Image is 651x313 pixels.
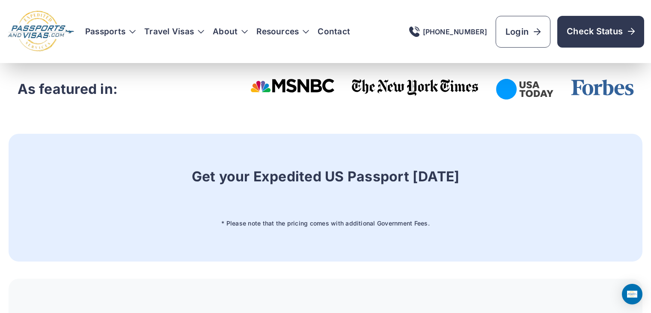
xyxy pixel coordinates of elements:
[85,27,136,36] h3: Passports
[250,79,335,93] img: Msnbc
[144,27,204,36] h3: Travel Visas
[496,16,550,48] a: Login
[557,16,644,48] a: Check Status
[18,81,118,98] h3: As featured in:
[256,27,309,36] h3: Resources
[213,27,238,36] a: About
[571,79,634,96] img: Forbes
[9,220,642,227] p: * Please note that the pricing comes with additional Government Fees.
[505,26,541,38] span: Login
[622,284,642,304] div: Open Intercom Messenger
[409,27,487,37] a: [PHONE_NUMBER]
[318,27,350,36] a: Contact
[496,79,553,99] img: USA Today
[352,79,479,96] img: The New York Times
[567,25,635,37] span: Check Status
[7,10,75,53] img: Logo
[18,168,634,185] h3: Get your Expedited US Passport [DATE]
